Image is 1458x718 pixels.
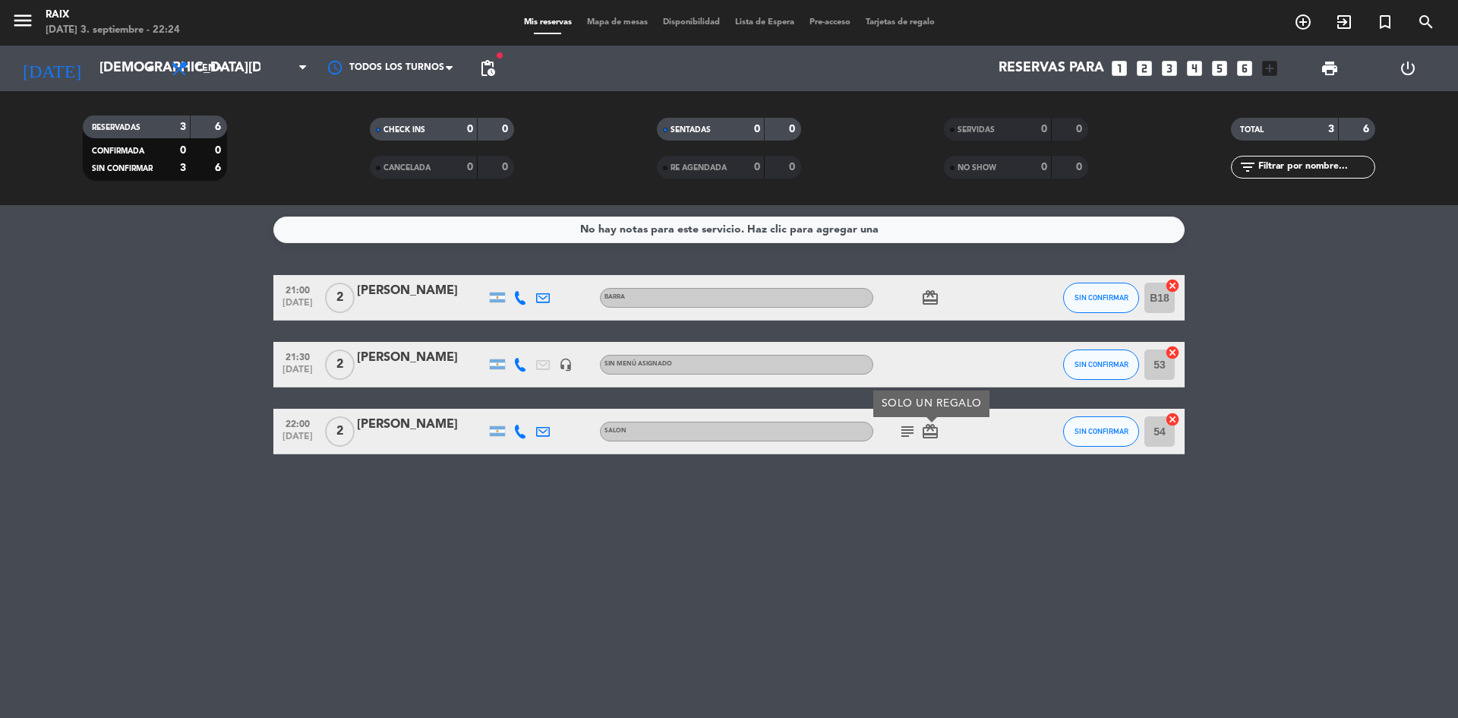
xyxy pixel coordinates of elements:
strong: 0 [467,124,473,134]
strong: 0 [180,145,186,156]
i: card_giftcard [921,422,939,441]
input: Filtrar por nombre... [1257,159,1374,176]
i: cancel [1165,278,1180,293]
strong: 0 [754,124,760,134]
strong: 3 [180,163,186,173]
i: looks_5 [1210,59,1229,78]
span: RE AGENDADA [671,164,727,172]
button: SIN CONFIRMAR [1063,350,1139,380]
button: SIN CONFIRMAR [1063,283,1139,313]
span: SIN CONFIRMAR [1075,293,1128,302]
span: Pre-acceso [802,18,858,27]
i: add_box [1260,59,1280,78]
i: menu [11,9,34,32]
span: SIN CONFIRMAR [1075,427,1128,435]
i: looks_3 [1160,59,1179,78]
span: pending_actions [478,59,497,77]
span: 2 [325,416,355,447]
div: [DATE] 3. septiembre - 22:24 [46,23,180,38]
i: card_giftcard [921,289,939,307]
span: 21:00 [279,280,317,298]
span: 22:00 [279,414,317,432]
span: [DATE] [279,365,317,382]
i: headset_mic [559,358,573,372]
strong: 0 [1041,162,1047,172]
i: add_circle_outline [1294,13,1312,31]
div: [PERSON_NAME] [357,281,486,301]
i: [DATE] [11,52,92,85]
strong: 0 [789,162,798,172]
span: BARRA [604,294,625,300]
div: RAIX [46,8,180,23]
span: Cena [196,63,222,74]
div: No hay notas para este servicio. Haz clic para agregar una [580,221,879,239]
strong: 0 [789,124,798,134]
span: SERVIDAS [958,126,995,134]
span: 2 [325,350,355,380]
div: [PERSON_NAME] [357,415,486,435]
strong: 0 [215,145,224,156]
strong: 0 [502,124,511,134]
span: Sin menú asignado [604,361,672,367]
span: CONFIRMADA [92,147,144,155]
span: CANCELADA [383,164,431,172]
i: turned_in_not [1376,13,1394,31]
i: cancel [1165,345,1180,360]
span: NO SHOW [958,164,996,172]
strong: 0 [467,162,473,172]
i: looks_two [1135,59,1154,78]
i: arrow_drop_down [141,59,159,77]
div: LOG OUT [1368,46,1447,91]
strong: 3 [180,122,186,132]
i: looks_one [1109,59,1129,78]
strong: 3 [1328,124,1334,134]
i: subject [898,422,917,441]
span: Mapa de mesas [579,18,655,27]
i: search [1417,13,1435,31]
span: Reservas para [999,61,1104,76]
span: SIN CONFIRMAR [1075,360,1128,368]
strong: 0 [1076,124,1085,134]
div: SOLO UN REGALO [873,391,989,417]
span: Lista de Espera [727,18,802,27]
i: looks_6 [1235,59,1254,78]
span: 21:30 [279,347,317,365]
i: filter_list [1239,158,1257,176]
strong: 6 [1363,124,1372,134]
span: 2 [325,283,355,313]
strong: 0 [1076,162,1085,172]
strong: 0 [502,162,511,172]
div: [PERSON_NAME] [357,348,486,368]
span: Mis reservas [516,18,579,27]
span: RESERVADAS [92,124,140,131]
strong: 0 [754,162,760,172]
span: SENTADAS [671,126,711,134]
span: fiber_manual_record [495,51,504,60]
span: TOTAL [1240,126,1264,134]
i: looks_4 [1185,59,1204,78]
strong: 0 [1041,124,1047,134]
span: SIN CONFIRMAR [92,165,153,172]
strong: 6 [215,163,224,173]
span: Disponibilidad [655,18,727,27]
span: SALON [604,428,626,434]
button: SIN CONFIRMAR [1063,416,1139,447]
span: print [1321,59,1339,77]
button: menu [11,9,34,37]
i: exit_to_app [1335,13,1353,31]
i: power_settings_new [1399,59,1417,77]
span: [DATE] [279,298,317,315]
span: CHECK INS [383,126,425,134]
strong: 6 [215,122,224,132]
i: cancel [1165,412,1180,427]
span: Tarjetas de regalo [858,18,942,27]
span: [DATE] [279,432,317,449]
